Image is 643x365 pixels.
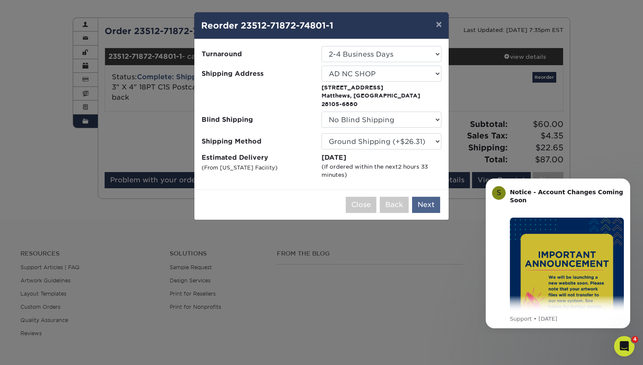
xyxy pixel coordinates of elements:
div: [DATE] [321,153,441,163]
p: [STREET_ADDRESS] Matthews, [GEOGRAPHIC_DATA] 28105-6880 [321,83,441,108]
button: Close [346,197,376,213]
div: (If ordered within the next ) [321,163,441,179]
button: Back [380,197,409,213]
span: 4 [632,336,638,343]
iframe: Intercom notifications message [473,171,643,333]
button: Next [412,197,440,213]
h4: Reorder 23512-71872-74801-1 [201,19,442,32]
span: Shipping Address [202,69,315,79]
label: Estimated Delivery [202,153,321,179]
small: (From [US_STATE] Facility) [202,164,278,171]
span: Shipping Method [202,137,315,147]
button: × [429,12,449,36]
iframe: Intercom live chat [614,336,634,356]
span: Blind Shipping [202,115,315,125]
span: Turnaround [202,49,315,59]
